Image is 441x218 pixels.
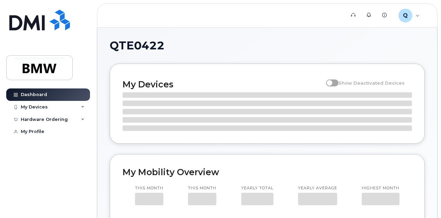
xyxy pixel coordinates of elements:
[362,186,399,191] p: Highest month
[135,186,163,191] p: This month
[110,40,164,51] span: QTE0422
[188,186,216,191] p: This month
[326,76,332,82] input: Show Deactivated Devices
[123,167,412,177] h2: My Mobility Overview
[339,80,405,86] span: Show Deactivated Devices
[241,186,273,191] p: Yearly total
[298,186,337,191] p: Yearly average
[123,79,323,89] h2: My Devices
